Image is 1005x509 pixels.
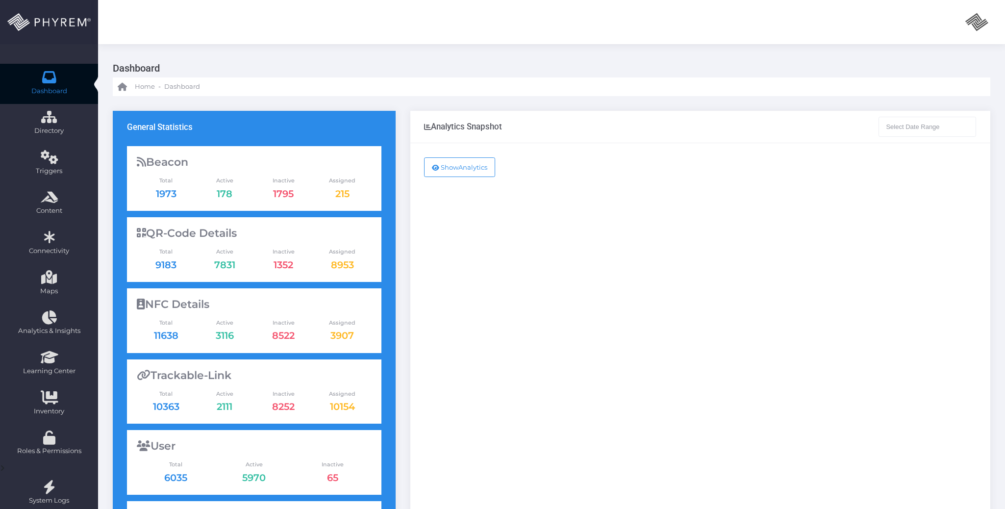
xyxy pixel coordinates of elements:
[127,122,193,132] h3: General Statistics
[330,330,354,341] a: 3907
[6,206,92,216] span: Content
[6,246,92,256] span: Connectivity
[254,177,313,185] span: Inactive
[137,156,372,169] div: Beacon
[137,177,196,185] span: Total
[6,366,92,376] span: Learning Center
[879,117,977,136] input: Select Date Range
[195,177,254,185] span: Active
[137,369,372,382] div: Trackable-Link
[441,163,458,171] span: Show
[164,472,187,484] a: 6035
[313,390,372,398] span: Assigned
[331,259,354,271] a: 8953
[153,401,179,412] a: 10363
[6,326,92,336] span: Analytics & Insights
[157,82,162,92] li: -
[254,319,313,327] span: Inactive
[40,286,58,296] span: Maps
[327,472,338,484] a: 65
[164,77,200,96] a: Dashboard
[254,390,313,398] span: Inactive
[137,390,196,398] span: Total
[313,177,372,185] span: Assigned
[137,440,372,453] div: User
[137,460,215,469] span: Total
[217,188,232,200] a: 178
[118,77,155,96] a: Home
[195,248,254,256] span: Active
[313,248,372,256] span: Assigned
[137,227,372,240] div: QR-Code Details
[137,248,196,256] span: Total
[156,188,176,200] a: 1973
[216,330,234,341] a: 3116
[113,59,983,77] h3: Dashboard
[6,496,92,506] span: System Logs
[272,401,295,412] a: 8252
[424,122,502,131] div: Analytics Snapshot
[273,188,294,200] a: 1795
[6,166,92,176] span: Triggers
[6,446,92,456] span: Roles & Permissions
[254,248,313,256] span: Inactive
[274,259,293,271] a: 1352
[6,407,92,416] span: Inventory
[272,330,295,341] a: 8522
[155,259,176,271] a: 9183
[293,460,372,469] span: Inactive
[137,319,196,327] span: Total
[215,460,293,469] span: Active
[242,472,266,484] a: 5970
[164,82,200,92] span: Dashboard
[135,82,155,92] span: Home
[424,157,495,177] button: ShowAnalytics
[335,188,350,200] a: 215
[214,259,235,271] a: 7831
[217,401,232,412] a: 2111
[195,390,254,398] span: Active
[313,319,372,327] span: Assigned
[137,298,372,311] div: NFC Details
[330,401,355,412] a: 10154
[154,330,178,341] a: 11638
[195,319,254,327] span: Active
[31,86,67,96] span: Dashboard
[6,126,92,136] span: Directory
